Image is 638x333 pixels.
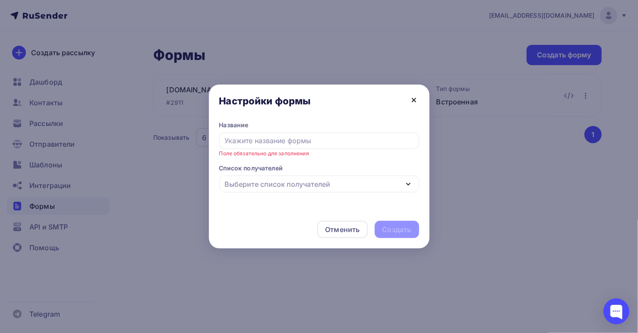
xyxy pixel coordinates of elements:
legend: Список получателей [219,164,419,176]
div: Настройки формы [219,95,311,107]
small: Поле обязательно для заполнения [219,150,309,157]
div: Выберите список получателей [225,179,331,189]
button: Выберите список получателей [219,176,419,192]
legend: Название [219,121,419,132]
div: Отменить [325,224,360,235]
input: Укажите название формы [219,132,419,149]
